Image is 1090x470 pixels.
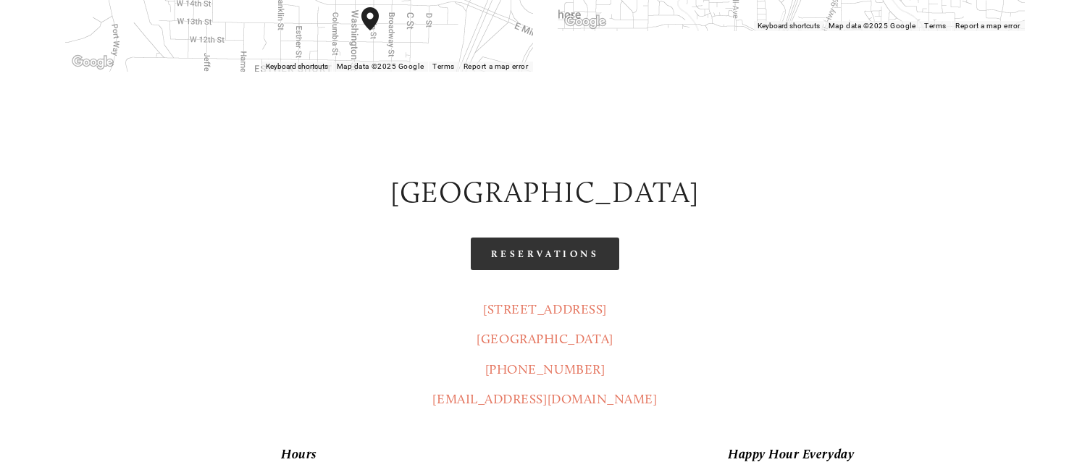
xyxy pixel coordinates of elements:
[477,301,613,347] a: [STREET_ADDRESS][GEOGRAPHIC_DATA]
[485,361,605,377] a: [PHONE_NUMBER]
[471,238,620,270] a: Reservations
[281,446,317,462] em: Hours
[432,391,657,407] a: [EMAIL_ADDRESS][DOMAIN_NAME]
[728,446,854,462] em: Happy Hour Everyday
[65,172,1024,213] h2: [GEOGRAPHIC_DATA]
